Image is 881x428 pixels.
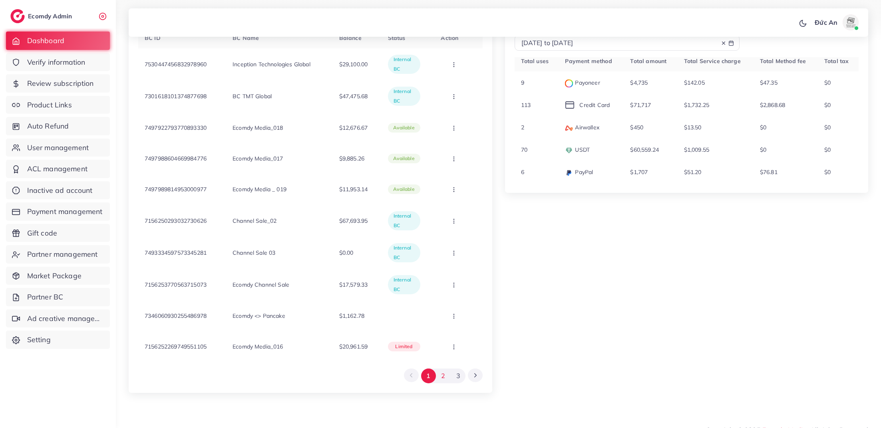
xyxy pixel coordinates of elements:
a: Payment management [6,202,110,221]
p: $29,100.00 [339,59,368,69]
p: Payoneer [565,78,600,87]
p: $47.35 [760,78,778,87]
p: 7493334597573345281 [145,248,207,258]
p: Đức An [815,18,837,27]
p: Ecomdy Media_018 [233,123,283,133]
span: Verify information [27,57,86,67]
span: Gift code [27,228,57,238]
button: Go to next page [468,369,483,382]
span: Payment management [27,206,103,217]
p: $60,559.24 [630,145,659,155]
p: Internal BC [394,55,415,74]
p: $1,732.25 [684,100,709,110]
p: $0 [824,167,831,177]
p: Ecomdy <> Pancake [233,311,285,321]
p: Channel Sale_02 [233,216,276,226]
a: Đức Anavatar [810,14,862,30]
p: 9 [521,78,524,87]
a: Market Package [6,267,110,285]
img: payment [565,79,573,87]
p: $11,953.14 [339,184,368,194]
p: $0 [824,145,831,155]
span: Partner BC [27,292,64,302]
p: 113 [521,100,531,110]
img: avatar [843,14,859,30]
button: Go to page 1 [421,369,436,383]
p: 7156250293032730626 [145,216,207,226]
p: Channel Sale 03 [233,248,275,258]
p: 7530447456832978960 [145,59,207,69]
span: Setting [27,335,51,345]
a: logoEcomdy Admin [10,9,74,23]
p: PayPal [565,167,593,177]
p: BC TMT Global [233,91,272,101]
a: Review subscription [6,74,110,93]
p: 7346060930255486978 [145,311,207,321]
p: Inception Technologies Global [233,59,310,69]
span: ACL management [27,164,88,174]
a: User management [6,139,110,157]
p: $4,735 [630,78,648,87]
span: Market Package [27,271,82,281]
p: Ecomdy Media_017 [233,154,283,163]
p: $9,885.26 [339,154,364,163]
img: logo [10,9,25,23]
p: $450 [630,123,643,132]
p: $76.81 [760,167,778,177]
p: Ecomdy Media_016 [233,342,283,351]
a: Auto Refund [6,117,110,135]
span: Inactive ad account [27,185,93,196]
p: $13.50 [684,123,702,132]
p: Internal BC [394,275,415,294]
p: $47,475.68 [339,91,368,101]
a: Product Links [6,96,110,114]
a: Ad creative management [6,309,110,328]
p: $1,707 [630,167,648,177]
p: 2 [521,123,524,132]
p: 7497988604669984776 [145,154,207,163]
span: Total Method fee [760,57,806,65]
p: Credit Card [565,100,610,110]
p: 7301618101374877698 [145,91,207,101]
p: $12,676.67 [339,123,368,133]
span: Auto Refund [27,121,69,131]
p: $0 [824,123,831,132]
p: 7497989814953000977 [145,184,207,194]
p: $0 [760,123,766,132]
img: payment [565,147,573,155]
a: Dashboard [6,32,110,50]
span: Ad creative management [27,313,104,324]
img: icon payment [565,101,575,109]
p: 7156253770563715073 [145,280,207,289]
p: Internal BC [394,87,415,106]
p: $0.00 [339,248,354,258]
a: Inactive ad account [6,181,110,200]
p: Internal BC [394,211,415,230]
p: USDT [565,145,590,155]
button: Go to page 3 [451,369,465,383]
p: 7156252269749551105 [145,342,207,351]
p: $142.05 [684,78,705,87]
span: Total amount [630,57,666,65]
a: Partner BC [6,288,110,306]
span: Payment method [565,57,612,65]
span: Partner management [27,249,98,260]
ul: Pagination [404,369,482,383]
a: Verify information [6,53,110,71]
p: Internal BC [394,243,415,262]
p: available [393,154,414,163]
p: 6 [521,167,524,177]
span: [DATE] to [DATE] [521,39,573,47]
p: $0 [824,100,831,110]
a: ACL management [6,160,110,178]
img: payment [565,169,573,177]
p: 70 [521,145,527,155]
h2: Ecomdy Admin [28,12,74,20]
span: Review subscription [27,78,94,89]
p: Ecomdy Media _ 019 [233,184,286,194]
span: Product Links [27,100,72,110]
p: limited [395,342,412,351]
span: User management [27,143,89,153]
button: Go to page 2 [436,369,451,383]
p: $2,868.68 [760,100,785,110]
